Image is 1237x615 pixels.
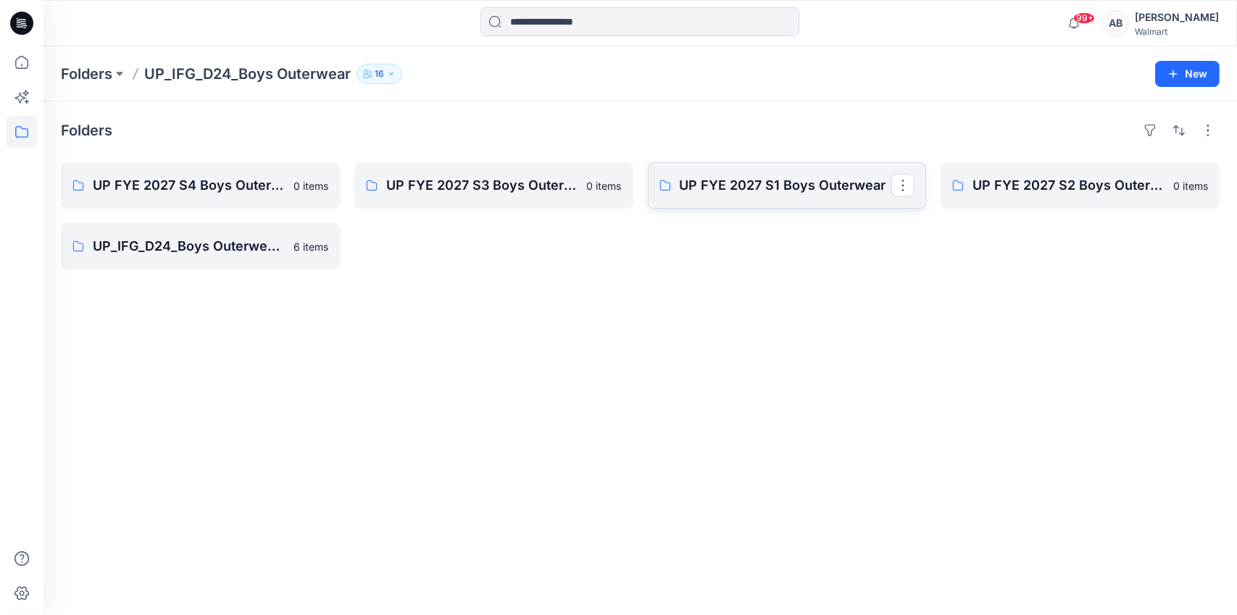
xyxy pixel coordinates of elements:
[293,239,328,254] p: 6 items
[144,64,351,84] p: UP_IFG_D24_Boys Outerwear
[1135,26,1219,37] div: Walmart
[357,64,402,84] button: 16
[61,122,112,139] h4: Folders
[1155,61,1220,87] button: New
[293,178,328,193] p: 0 items
[1103,10,1129,36] div: AB
[61,64,112,84] a: Folders
[972,175,1165,196] p: UP FYE 2027 S2 Boys Outerwear
[1173,178,1208,193] p: 0 items
[1073,12,1095,24] span: 99+
[61,223,340,269] a: UP_IFG_D24_Boys Outerwear Board6 items
[1135,9,1219,26] div: [PERSON_NAME]
[93,236,285,256] p: UP_IFG_D24_Boys Outerwear Board
[680,175,892,196] p: UP FYE 2027 S1 Boys Outerwear
[354,162,633,209] a: UP FYE 2027 S3 Boys Outerwear0 items
[375,66,384,82] p: 16
[386,175,578,196] p: UP FYE 2027 S3 Boys Outerwear
[93,175,285,196] p: UP FYE 2027 S4 Boys Outerwear
[587,178,622,193] p: 0 items
[61,162,340,209] a: UP FYE 2027 S4 Boys Outerwear0 items
[941,162,1220,209] a: UP FYE 2027 S2 Boys Outerwear0 items
[648,162,927,209] a: UP FYE 2027 S1 Boys Outerwear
